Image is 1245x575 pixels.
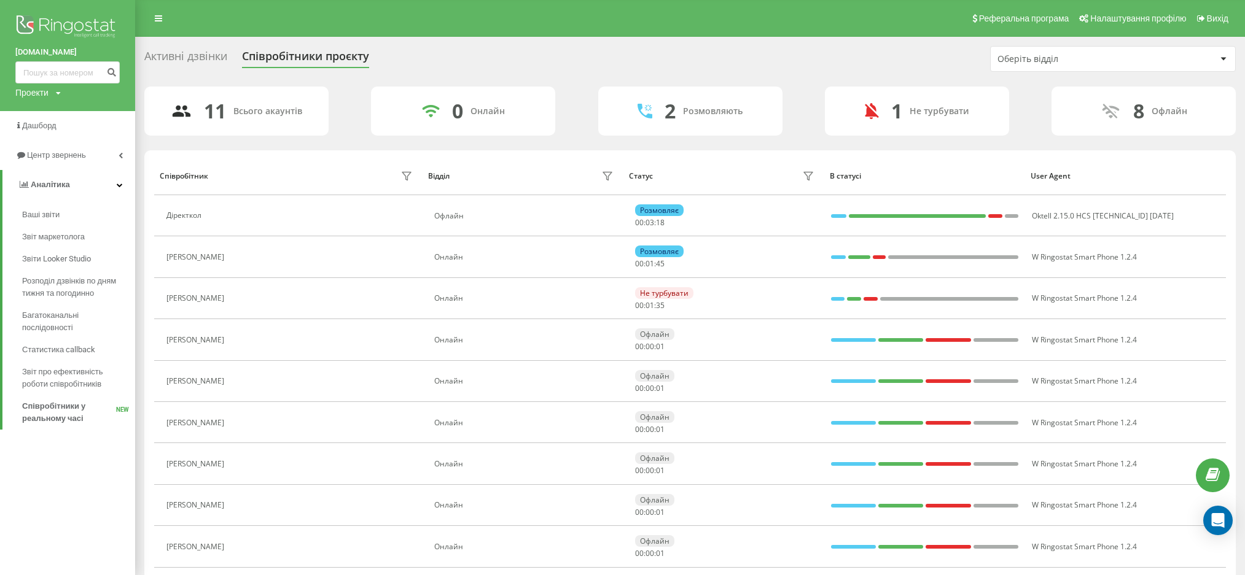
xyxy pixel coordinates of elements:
[635,301,665,310] div: : :
[656,507,665,517] span: 01
[470,106,505,117] div: Онлайн
[1203,506,1233,535] div: Open Intercom Messenger
[1133,99,1144,123] div: 8
[656,424,665,434] span: 01
[635,508,665,517] div: : :
[1032,417,1137,428] span: W Ringostat Smart Phone 1.2.4
[646,300,654,311] span: 01
[646,341,654,352] span: 00
[910,106,969,117] div: Не турбувати
[635,287,693,299] div: Не турбувати
[635,245,684,257] div: Розмовляє
[2,170,135,199] a: Аналiтика
[22,248,135,270] a: Звіти Looker Studio
[31,180,70,189] span: Аналiтика
[22,339,135,361] a: Статистика callback
[635,535,674,547] div: Офлайн
[15,46,120,58] a: [DOMAIN_NAME]
[22,366,129,390] span: Звіт про ефективність роботи співробітників
[1032,210,1174,221] span: Oktell 2.15.0 HCS [TECHNICAL_ID] [DATE]
[22,400,116,425] span: Співробітники у реальному часі
[635,466,665,475] div: : :
[434,419,616,427] div: Онлайн
[22,226,135,248] a: Звіт маркетолога
[635,204,684,216] div: Розмовляє
[646,465,654,476] span: 00
[15,61,120,83] input: Пошук за номером
[635,411,674,423] div: Офлайн
[15,87,49,99] div: Проекти
[635,217,644,228] span: 00
[434,460,616,468] div: Онлайн
[22,121,57,130] span: Дашборд
[635,383,644,393] span: 00
[1032,376,1137,386] span: W Ringostat Smart Phone 1.2.4
[22,309,129,334] span: Багатоканальні послідовності
[22,231,85,243] span: Звіт маркетолога
[22,304,135,339] a: Багатоканальні послідовності
[656,258,665,269] span: 45
[1032,252,1137,262] span: W Ringostat Smart Phone 1.2.4
[22,361,135,395] a: Звіт про ефективність роботи співробітників
[22,253,91,265] span: Звіти Looker Studio
[166,253,227,261] div: [PERSON_NAME]
[1032,500,1137,510] span: W Ringostat Smart Phone 1.2.4
[891,99,902,123] div: 1
[166,460,227,468] div: [PERSON_NAME]
[1207,14,1228,23] span: Вихід
[635,494,674,506] div: Офлайн
[434,542,616,551] div: Онлайн
[635,342,665,351] div: : :
[635,341,644,352] span: 00
[1032,458,1137,469] span: W Ringostat Smart Phone 1.2.4
[22,270,135,304] a: Розподіл дзвінків по дням тижня та погодинно
[166,419,227,427] div: [PERSON_NAME]
[656,465,665,476] span: 01
[166,336,227,344] div: [PERSON_NAME]
[656,383,665,393] span: 01
[635,258,644,269] span: 00
[635,384,665,393] div: : :
[635,370,674,382] div: Офлайн
[656,217,665,228] span: 18
[144,50,227,69] div: Активні дзвінки
[233,106,302,117] div: Всього акаунтів
[656,341,665,352] span: 01
[1032,541,1137,552] span: W Ringostat Smart Phone 1.2.4
[635,218,665,227] div: : :
[27,150,86,160] span: Центр звернень
[635,548,644,558] span: 00
[635,549,665,558] div: : :
[452,99,463,123] div: 0
[646,217,654,228] span: 03
[434,336,616,344] div: Онлайн
[434,377,616,385] div: Онлайн
[997,54,1144,64] div: Оберіть відділ
[22,344,95,356] span: Статистика callback
[1152,106,1187,117] div: Офлайн
[635,452,674,464] div: Офлайн
[428,172,450,180] div: Відділ
[1032,334,1137,345] span: W Ringostat Smart Phone 1.2.4
[646,424,654,434] span: 00
[646,258,654,269] span: 01
[635,300,644,311] span: 00
[166,542,227,551] div: [PERSON_NAME]
[160,172,208,180] div: Співробітник
[830,172,1019,180] div: В статусі
[22,395,135,430] a: Співробітники у реальному часіNEW
[635,507,644,517] span: 00
[635,260,665,268] div: : :
[683,106,743,117] div: Розмовляють
[1090,14,1186,23] span: Налаштування профілю
[1032,293,1137,303] span: W Ringostat Smart Phone 1.2.4
[1031,172,1220,180] div: User Agent
[22,209,60,221] span: Ваші звіти
[242,50,369,69] div: Співробітники проєкту
[646,383,654,393] span: 00
[166,377,227,385] div: [PERSON_NAME]
[635,424,644,434] span: 00
[656,548,665,558] span: 01
[434,501,616,509] div: Онлайн
[22,275,129,299] span: Розподіл дзвінків по дням тижня та погодинно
